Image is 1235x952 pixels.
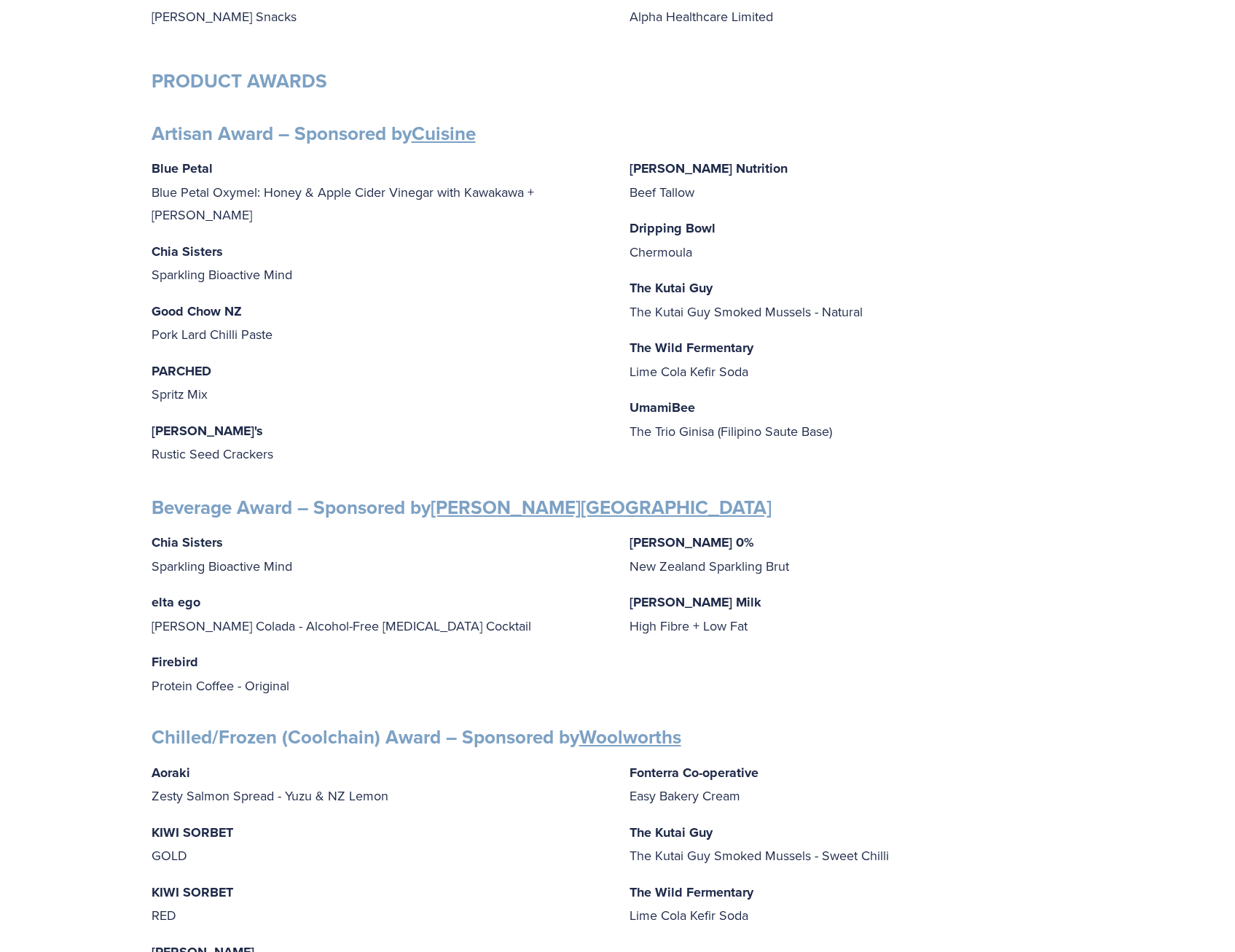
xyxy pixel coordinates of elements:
[152,67,327,95] strong: PRODUCT AWARDS
[630,590,1084,637] p: High Fibre + Low Fat
[152,723,681,751] strong: Chilled/Frozen (Coolchain) Award – Sponsored by
[152,881,606,927] p: RED
[152,157,606,227] p: Blue Petal Oxymel: Honey & Apple Cider Vinegar with Kawakawa + [PERSON_NAME]
[152,120,476,147] strong: Artisan Award – Sponsored by
[431,493,772,521] a: [PERSON_NAME][GEOGRAPHIC_DATA]
[630,276,1084,323] p: The Kutai Guy Smoked Mussels - Natural
[630,593,761,612] strong: [PERSON_NAME] Milk
[630,278,713,297] strong: The Kutai Guy
[630,336,1084,383] p: Lime Cola Kefir Soda
[630,219,715,238] strong: Dripping Bowl
[152,823,233,842] strong: KIWI SORBET
[630,533,754,552] strong: [PERSON_NAME] 0%
[152,362,211,381] strong: PARCHED
[630,883,753,902] strong: The Wild Fermentary
[630,763,758,782] strong: Fonterra Co-operative
[152,593,200,612] strong: elta ego
[152,821,606,867] p: GOLD
[630,761,1084,808] p: Easy Bakery Cream
[152,302,242,321] strong: Good Chow NZ
[152,419,606,466] p: Rustic Seed Crackers
[152,159,213,178] strong: Blue Petal
[152,761,606,808] p: Zesty Salmon Spread - Yuzu & NZ Lemon
[152,242,223,261] strong: Chia Sisters
[152,650,606,697] p: Protein Coffee - Original
[630,881,1084,927] p: Lime Cola Kefir Soda
[630,396,1084,442] p: The Trio Ginisa (Filipino Saute Base)
[152,421,263,440] strong: [PERSON_NAME]'s
[579,723,681,751] a: Woolworths
[152,493,772,521] strong: Beverage Award – Sponsored by
[152,533,223,552] strong: Chia Sisters
[630,531,1084,577] p: New Zealand Sparkling Brut
[152,300,606,346] p: Pork Lard Chilli Paste
[630,216,1084,263] p: Chermoula
[412,120,476,147] a: Cuisine
[152,652,198,671] strong: Firebird
[630,159,788,178] strong: [PERSON_NAME] Nutrition
[152,240,606,286] p: Sparkling Bioactive Mind
[630,821,1084,867] p: The Kutai Guy Smoked Mussels - Sweet Chilli
[630,398,695,417] strong: UmamiBee
[152,531,606,577] p: Sparkling Bioactive Mind
[630,157,1084,203] p: Beef Tallow
[152,763,190,782] strong: Aoraki
[152,359,606,406] p: Spritz Mix
[630,338,753,357] strong: The Wild Fermentary
[152,590,606,637] p: [PERSON_NAME] Colada - Alcohol-Free [MEDICAL_DATA] Cocktail
[630,823,713,842] strong: The Kutai Guy
[152,883,233,902] strong: KIWI SORBET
